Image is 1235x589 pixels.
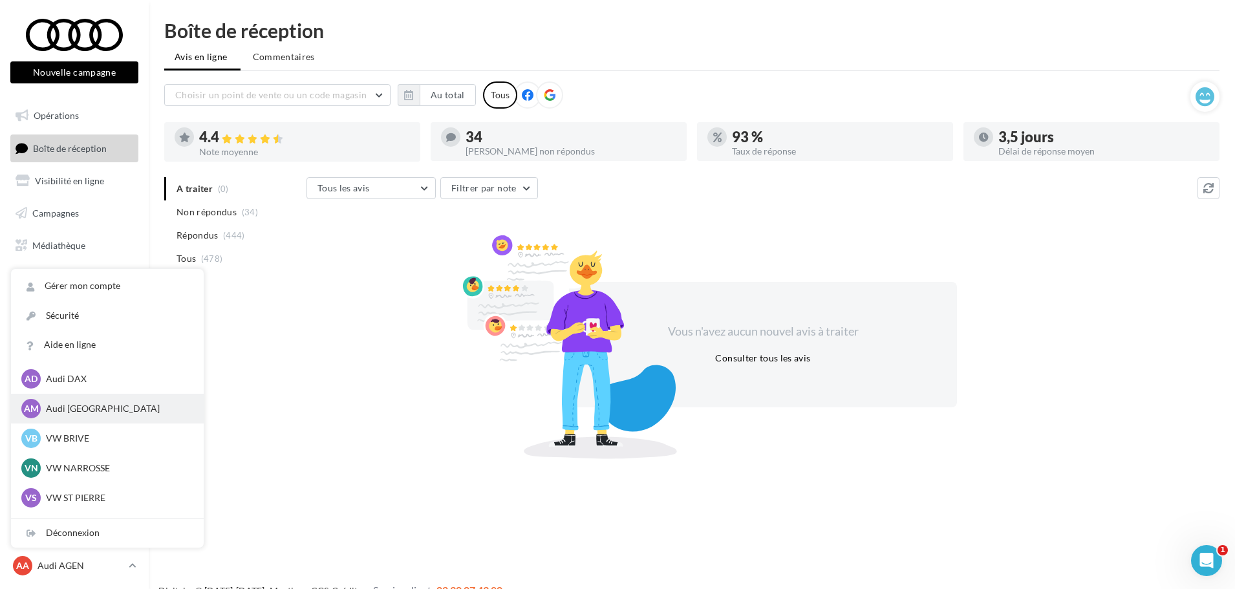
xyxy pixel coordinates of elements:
p: VW ST PIERRE [46,491,188,504]
button: Au total [398,84,476,106]
div: Tous [483,81,517,109]
p: Audi AGEN [38,559,124,572]
span: (34) [242,207,258,217]
a: PLV et print personnalisable [8,264,141,302]
span: Tous les avis [317,182,370,193]
div: Taux de réponse [732,147,943,156]
a: Médiathèque [8,232,141,259]
span: Visibilité en ligne [35,175,104,186]
a: Boîte de réception [8,134,141,162]
span: (478) [201,253,223,264]
span: VN [25,462,38,475]
span: VB [25,432,38,445]
p: VW BRIVE [46,432,188,445]
span: Choisir un point de vente ou un code magasin [175,89,367,100]
span: Répondus [177,229,219,242]
div: Délai de réponse moyen [998,147,1209,156]
p: Audi DAX [46,372,188,385]
div: [PERSON_NAME] non répondus [466,147,676,156]
span: Opérations [34,110,79,121]
span: Tous [177,252,196,265]
a: Sécurité [11,301,204,330]
button: Nouvelle campagne [10,61,138,83]
a: Opérations [8,102,141,129]
span: AA [16,559,29,572]
a: Gérer mon compte [11,272,204,301]
div: 4.4 [199,130,410,145]
div: 34 [466,130,676,144]
div: Boîte de réception [164,21,1219,40]
span: Boîte de réception [33,142,107,153]
button: Consulter tous les avis [710,350,815,366]
span: VS [25,491,37,504]
a: Campagnes [8,200,141,227]
a: Visibilité en ligne [8,167,141,195]
button: Filtrer par note [440,177,538,199]
a: Aide en ligne [11,330,204,359]
button: Choisir un point de vente ou un code magasin [164,84,391,106]
span: Non répondus [177,206,237,219]
span: (444) [223,230,245,241]
span: 1 [1218,545,1228,555]
div: Note moyenne [199,147,410,156]
span: Commentaires [253,50,315,63]
span: Médiathèque [32,239,85,250]
p: Audi [GEOGRAPHIC_DATA] [46,402,188,415]
button: Tous les avis [306,177,436,199]
span: AD [25,372,38,385]
div: Vous n'avez aucun nouvel avis à traiter [652,323,874,340]
a: AA Audi AGEN [10,553,138,578]
iframe: Intercom live chat [1191,545,1222,576]
div: Déconnexion [11,519,204,548]
span: Campagnes [32,208,79,219]
button: Au total [420,84,476,106]
div: 3,5 jours [998,130,1209,144]
p: VW NARROSSE [46,462,188,475]
span: AM [24,402,39,415]
div: 93 % [732,130,943,144]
